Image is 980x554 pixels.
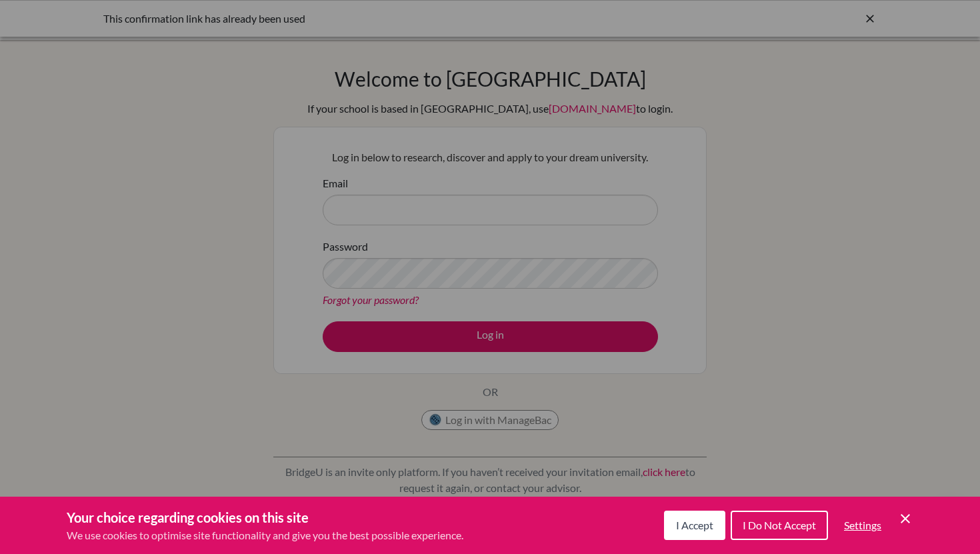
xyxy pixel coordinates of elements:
p: We use cookies to optimise site functionality and give you the best possible experience. [67,527,463,543]
button: Settings [833,512,892,539]
span: I Do Not Accept [743,519,816,531]
span: Settings [844,519,881,531]
button: I Do Not Accept [731,511,828,540]
button: Save and close [897,511,913,527]
button: I Accept [664,511,725,540]
h3: Your choice regarding cookies on this site [67,507,463,527]
span: I Accept [676,519,713,531]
